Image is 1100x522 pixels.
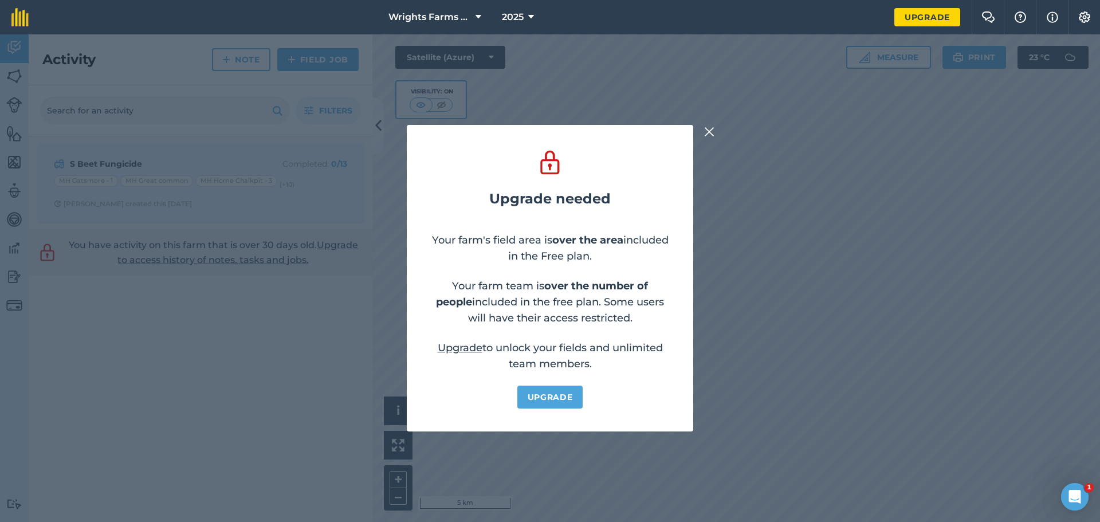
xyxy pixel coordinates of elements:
[11,8,29,26] img: fieldmargin Logo
[1047,10,1058,24] img: svg+xml;base64,PHN2ZyB4bWxucz0iaHR0cDovL3d3dy53My5vcmcvMjAwMC9zdmciIHdpZHRoPSIxNyIgaGVpZ2h0PSIxNy...
[517,386,583,409] a: Upgrade
[438,342,482,354] a: Upgrade
[388,10,471,24] span: Wrights Farms Contracting
[1085,483,1094,492] span: 1
[1013,11,1027,23] img: A question mark icon
[981,11,995,23] img: Two speech bubbles overlapping with the left bubble in the forefront
[430,232,670,264] p: Your farm's field area is included in the Free plan.
[552,234,623,246] strong: over the area
[704,125,714,139] img: svg+xml;base64,PHN2ZyB4bWxucz0iaHR0cDovL3d3dy53My5vcmcvMjAwMC9zdmciIHdpZHRoPSIyMiIgaGVpZ2h0PSIzMC...
[1061,483,1089,511] iframe: Intercom live chat
[489,191,611,207] h2: Upgrade needed
[430,340,670,372] p: to unlock your fields and unlimited team members.
[894,8,960,26] a: Upgrade
[430,278,670,326] p: Your farm team is included in the free plan. Some users will have their access restricted.
[1078,11,1091,23] img: A cog icon
[502,10,524,24] span: 2025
